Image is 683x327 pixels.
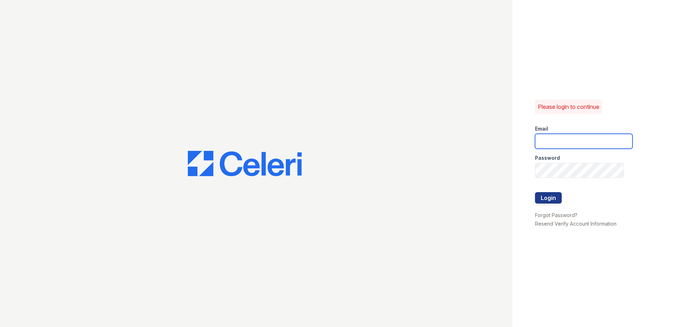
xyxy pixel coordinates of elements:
a: Resend Verify Account Information [535,221,616,227]
label: Password [535,154,560,162]
img: CE_Logo_Blue-a8612792a0a2168367f1c8372b55b34899dd931a85d93a1a3d3e32e68fde9ad4.png [188,151,302,176]
button: Login [535,192,562,204]
a: Forgot Password? [535,212,577,218]
p: Please login to continue [538,102,599,111]
label: Email [535,125,548,132]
